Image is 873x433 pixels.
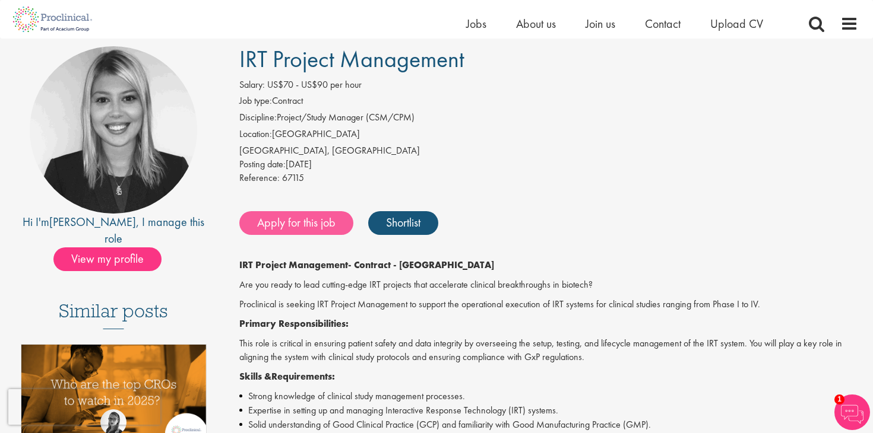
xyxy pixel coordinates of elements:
[239,337,859,364] p: This role is critical in ensuring patient safety and data integrity by overseeing the setup, test...
[645,16,681,31] a: Contact
[834,394,844,405] span: 1
[15,214,213,247] div: Hi I'm , I manage this role
[239,111,277,125] label: Discipline:
[239,211,353,235] a: Apply for this job
[348,259,494,271] strong: - Contract - [GEOGRAPHIC_DATA]
[466,16,486,31] a: Jobs
[239,128,272,141] label: Location:
[271,370,335,383] strong: Requirements:
[516,16,556,31] a: About us
[239,259,348,271] strong: IRT Project Management
[239,78,265,92] label: Salary:
[239,44,464,74] span: IRT Project Management
[53,250,173,265] a: View my profile
[239,144,859,158] div: [GEOGRAPHIC_DATA], [GEOGRAPHIC_DATA]
[239,317,349,330] strong: Primary Responsibilities:
[282,171,304,184] span: 67115
[586,16,615,31] a: Join us
[239,158,859,171] div: [DATE]
[239,158,286,170] span: Posting date:
[239,298,859,311] p: Proclinical is seeking IRT Project Management to support the operational execution of IRT systems...
[8,389,160,425] iframe: reCAPTCHA
[267,78,362,91] span: US$70 - US$90 per hour
[239,389,859,403] li: Strong knowledge of clinical study management processes.
[239,403,859,418] li: Expertise in setting up and managing Interactive Response Technology (IRT) systems.
[239,128,859,144] li: [GEOGRAPHIC_DATA]
[710,16,763,31] a: Upload CV
[239,94,859,111] li: Contract
[368,211,438,235] a: Shortlist
[239,171,280,185] label: Reference:
[834,394,870,430] img: Chatbot
[239,278,859,292] p: Are you ready to lead cutting-edge IRT projects that accelerate clinical breakthroughs in biotech?
[239,418,859,432] li: Solid understanding of Good Clinical Practice (GCP) and familiarity with Good Manufacturing Pract...
[59,301,168,329] h3: Similar posts
[239,111,859,128] li: Project/Study Manager (CSM/CPM)
[53,247,162,271] span: View my profile
[49,214,136,230] a: [PERSON_NAME]
[239,94,272,108] label: Job type:
[239,370,271,383] strong: Skills &
[30,46,197,214] img: imeage of recruiter Janelle Jones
